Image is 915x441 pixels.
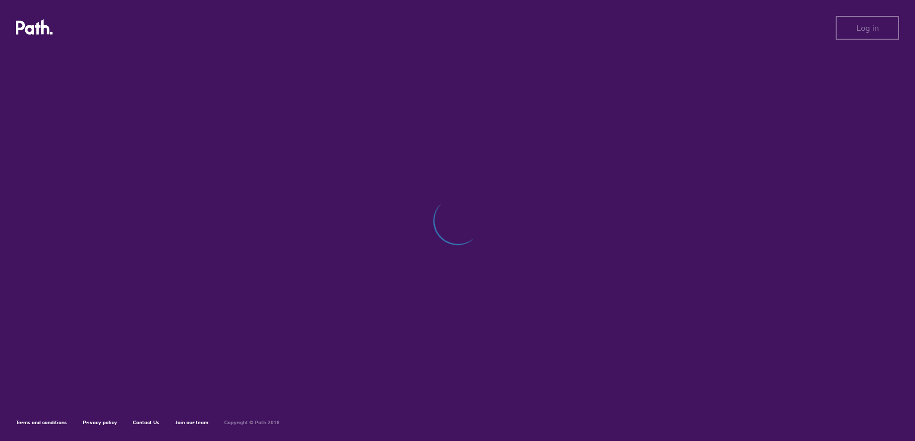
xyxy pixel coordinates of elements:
a: Join our team [175,419,208,426]
a: Privacy policy [83,419,117,426]
a: Terms and conditions [16,419,67,426]
span: Log in [856,23,879,32]
h6: Copyright © Path 2018 [224,420,280,426]
button: Log in [836,16,899,40]
a: Contact Us [133,419,159,426]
